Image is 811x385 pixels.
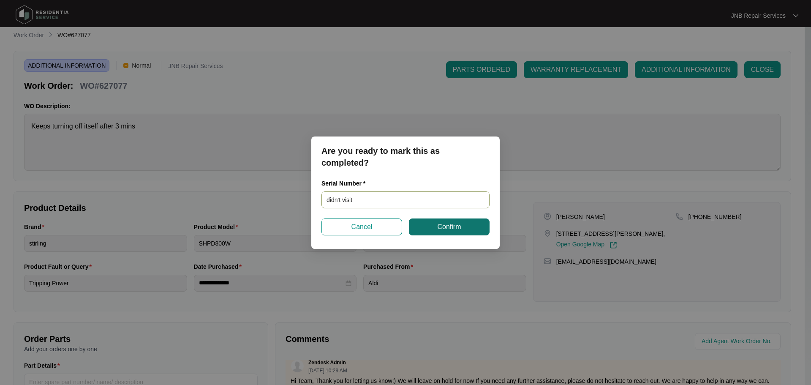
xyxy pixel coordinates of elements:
span: Cancel [351,222,373,232]
p: completed? [321,157,490,169]
button: Confirm [409,218,490,235]
p: Are you ready to mark this as [321,145,490,157]
label: Serial Number * [321,179,372,188]
span: Confirm [437,222,461,232]
button: Cancel [321,218,402,235]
